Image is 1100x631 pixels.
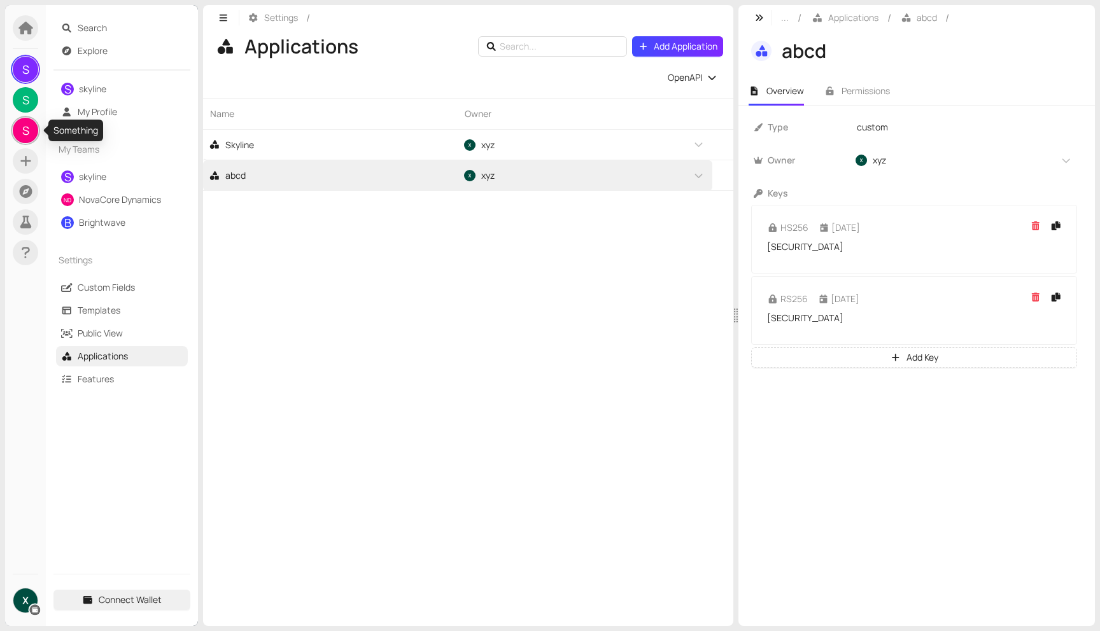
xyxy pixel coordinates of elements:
[78,304,120,316] a: Templates
[828,11,878,25] span: Applications
[813,287,865,311] span: [DATE]
[79,193,161,205] a: NovaCore Dynamics
[209,130,432,160] a: Skyline
[781,11,789,25] span: ...
[79,216,125,228] a: Brightwave
[464,170,476,181] img: ACg8ocL2PLSHMB-tEaOxArXAbWMbuPQZH6xV--tiP_qvgO-k-ozjdA=s500
[53,246,190,275] div: Settings
[264,11,298,25] span: Settings
[78,45,108,57] a: Explore
[762,216,814,240] span: HS256
[768,186,1080,200] span: Keys
[768,153,849,167] span: Owner
[13,588,38,613] img: ACg8ocL2PLSHMB-tEaOxArXAbWMbuPQZH6xV--tiP_qvgO-k-ozjdA=s500
[805,8,885,28] button: Applications
[500,39,609,53] input: Search...
[78,373,114,385] a: Features
[768,120,849,134] span: Type
[662,67,724,88] button: OpenAPI
[762,311,1066,325] p: [SECURITY_DATA]
[209,169,246,183] div: abcd
[917,11,937,25] span: abcd
[458,99,712,129] div: Owner
[78,350,128,362] a: Applications
[766,85,804,97] span: Overview
[78,327,123,339] a: Public View
[782,39,1077,63] div: abcd
[242,8,304,28] button: Settings
[751,347,1077,368] button: Add Key
[22,87,29,113] span: S
[209,161,432,190] a: abcd
[59,142,163,156] span: My Teams
[203,99,458,129] div: Name
[842,85,890,97] span: Permissions
[775,8,795,28] button: ...
[99,593,162,607] span: Connect Wallet
[464,139,476,151] img: ACg8ocL2PLSHMB-tEaOxArXAbWMbuPQZH6xV--tiP_qvgO-k-ozjdA=s500
[856,155,867,166] img: ACg8ocL2PLSHMB-tEaOxArXAbWMbuPQZH6xV--tiP_qvgO-k-ozjdA=s500
[78,281,135,293] a: Custom Fields
[22,118,29,143] span: S
[762,240,1066,254] p: [SECURITY_DATA]
[895,8,943,28] button: abcd
[209,138,254,152] div: Skyline
[873,153,886,167] span: xyz
[654,39,717,53] span: Add Application
[79,170,106,183] a: skyline
[814,216,866,240] span: [DATE]
[244,34,361,59] div: Applications
[79,83,106,95] a: skyline
[632,36,724,57] button: Add Application
[762,287,813,311] span: RS256
[906,350,938,364] span: Add Key
[481,169,495,183] span: xyz
[668,71,718,85] div: OpenAPI
[481,138,495,152] span: xyz
[53,135,190,164] div: My Teams
[78,18,183,38] span: Search
[22,57,29,82] span: S
[59,253,163,267] span: Settings
[53,590,190,610] button: Connect Wallet
[78,106,117,118] a: My Profile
